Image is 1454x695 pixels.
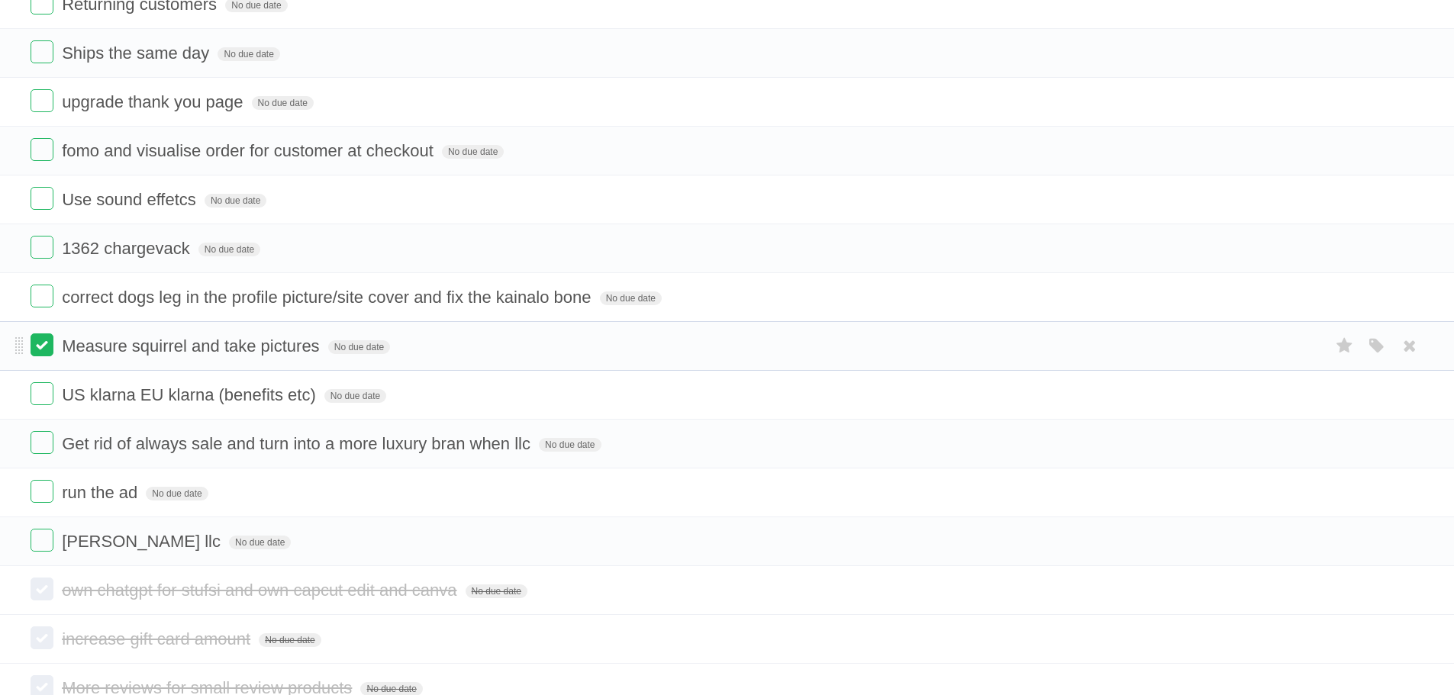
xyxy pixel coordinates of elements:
span: [PERSON_NAME] llc [62,532,224,551]
span: No due date [442,145,504,159]
span: own chatgpt for stufsi and own capcut edit and canva [62,581,460,600]
label: Done [31,431,53,454]
label: Done [31,382,53,405]
label: Done [31,285,53,307]
span: Get rid of always sale and turn into a more luxury bran when llc [62,434,534,453]
span: fomo and visualise order for customer at checkout [62,141,437,160]
span: correct dogs leg in the profile picture/site cover and fix the kainalo bone [62,288,595,307]
span: US klarna EU klarna (benefits etc) [62,385,320,404]
span: No due date [229,536,291,549]
label: Done [31,89,53,112]
span: No due date [205,194,266,208]
label: Done [31,626,53,649]
span: No due date [328,340,390,354]
label: Done [31,333,53,356]
label: Done [31,578,53,600]
span: No due date [218,47,279,61]
span: Use sound effetcs [62,190,200,209]
span: Ships the same day [62,43,213,63]
label: Done [31,187,53,210]
span: No due date [198,243,260,256]
span: No due date [252,96,314,110]
span: No due date [466,584,527,598]
span: run the ad [62,483,141,502]
label: Star task [1330,333,1359,359]
span: No due date [146,487,208,500]
span: No due date [324,389,386,403]
label: Done [31,236,53,259]
span: increase gift card amount [62,629,254,648]
label: Done [31,480,53,503]
span: No due date [539,438,601,452]
span: 1362 chargevack [62,239,194,258]
label: Done [31,529,53,552]
label: Done [31,138,53,161]
label: Done [31,40,53,63]
span: No due date [259,633,321,647]
span: Measure squirrel and take pictures [62,336,324,356]
span: No due date [600,291,662,305]
span: upgrade thank you page [62,92,247,111]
